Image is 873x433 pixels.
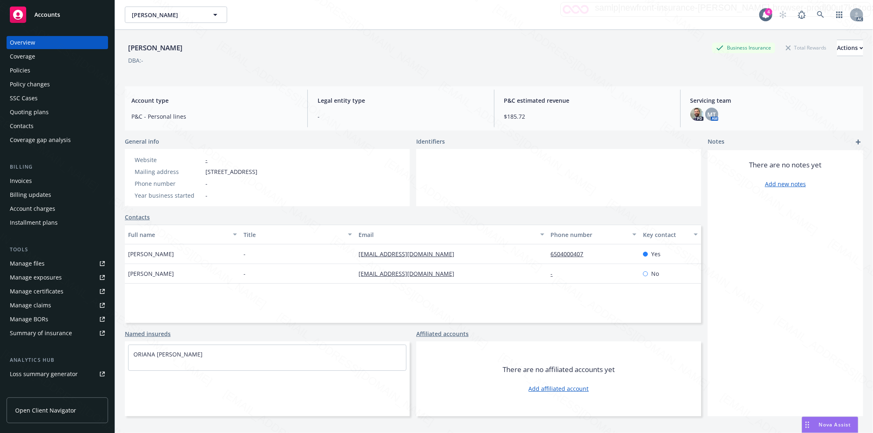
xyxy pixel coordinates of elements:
[837,40,863,56] button: Actions
[551,270,559,277] a: -
[7,299,108,312] a: Manage claims
[7,106,108,119] a: Quoting plans
[707,110,716,119] span: MT
[125,43,186,53] div: [PERSON_NAME]
[125,329,171,338] a: Named insureds
[7,216,108,229] a: Installment plans
[10,368,78,381] div: Loss summary generator
[135,167,202,176] div: Mailing address
[651,250,661,258] span: Yes
[10,299,51,312] div: Manage claims
[7,64,108,77] a: Policies
[359,270,461,277] a: [EMAIL_ADDRESS][DOMAIN_NAME]
[359,230,535,239] div: Email
[802,417,812,433] div: Drag to move
[7,356,108,364] div: Analytics hub
[643,230,689,239] div: Key contact
[205,191,208,200] span: -
[7,50,108,63] a: Coverage
[749,160,822,170] span: There are no notes yet
[640,225,701,244] button: Key contact
[10,188,51,201] div: Billing updates
[10,216,58,229] div: Installment plans
[7,257,108,270] a: Manage files
[10,271,62,284] div: Manage exposures
[10,120,34,133] div: Contacts
[551,230,627,239] div: Phone number
[244,230,343,239] div: Title
[10,64,30,77] div: Policies
[10,92,38,105] div: SSC Cases
[819,421,851,428] span: Nova Assist
[205,167,257,176] span: [STREET_ADDRESS]
[34,11,60,18] span: Accounts
[10,78,50,91] div: Policy changes
[125,7,227,23] button: [PERSON_NAME]
[7,78,108,91] a: Policy changes
[128,250,174,258] span: [PERSON_NAME]
[548,225,640,244] button: Phone number
[7,327,108,340] a: Summary of insurance
[135,191,202,200] div: Year business started
[7,174,108,187] a: Invoices
[10,50,35,63] div: Coverage
[128,230,228,239] div: Full name
[7,202,108,215] a: Account charges
[10,133,71,147] div: Coverage gap analysis
[244,250,246,258] span: -
[775,7,791,23] a: Start snowing
[853,137,863,147] a: add
[128,56,143,65] div: DBA: -
[529,384,589,393] a: Add affiliated account
[7,271,108,284] a: Manage exposures
[802,417,858,433] button: Nova Assist
[125,213,150,221] a: Contacts
[318,96,484,105] span: Legal entity type
[7,285,108,298] a: Manage certificates
[504,96,670,105] span: P&C estimated revenue
[812,7,829,23] a: Search
[10,202,55,215] div: Account charges
[131,112,298,121] span: P&C - Personal lines
[503,365,615,374] span: There are no affiliated accounts yet
[7,246,108,254] div: Tools
[132,11,203,19] span: [PERSON_NAME]
[133,350,203,358] a: ORIANA [PERSON_NAME]
[10,174,32,187] div: Invoices
[355,225,547,244] button: Email
[831,7,848,23] a: Switch app
[765,180,806,188] a: Add new notes
[690,108,704,121] img: photo
[7,368,108,381] a: Loss summary generator
[504,112,670,121] span: $185.72
[794,7,810,23] a: Report a Bug
[125,137,159,146] span: General info
[7,36,108,49] a: Overview
[10,106,49,119] div: Quoting plans
[551,250,590,258] a: 6504000407
[7,120,108,133] a: Contacts
[244,269,246,278] span: -
[131,96,298,105] span: Account type
[7,92,108,105] a: SSC Cases
[359,250,461,258] a: [EMAIL_ADDRESS][DOMAIN_NAME]
[7,3,108,26] a: Accounts
[205,156,208,164] a: -
[782,43,830,53] div: Total Rewards
[15,406,76,415] span: Open Client Navigator
[10,285,63,298] div: Manage certificates
[10,327,72,340] div: Summary of insurance
[135,156,202,164] div: Website
[128,269,174,278] span: [PERSON_NAME]
[135,179,202,188] div: Phone number
[712,43,775,53] div: Business Insurance
[690,96,857,105] span: Servicing team
[7,188,108,201] a: Billing updates
[708,137,724,147] span: Notes
[10,36,35,49] div: Overview
[7,133,108,147] a: Coverage gap analysis
[651,269,659,278] span: No
[765,8,772,16] div: 4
